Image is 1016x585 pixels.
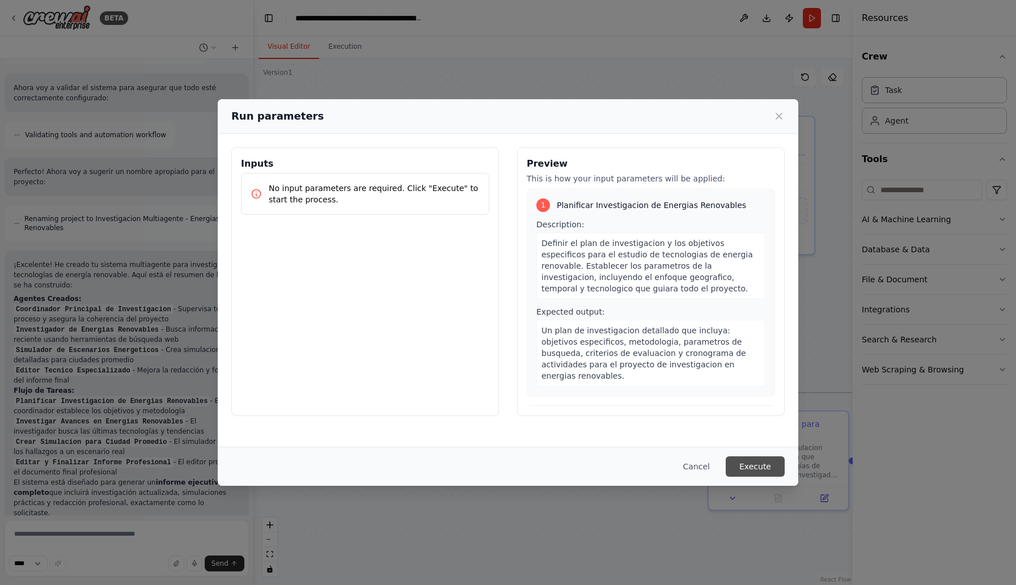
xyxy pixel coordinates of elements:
span: Expected output: [536,307,605,316]
div: 1 [536,198,550,212]
h3: Preview [527,157,775,171]
h3: Inputs [241,157,489,171]
span: Un plan de investigacion detallado que incluya: objetivos especificos, metodologia, parametros de... [541,326,746,380]
span: Description: [536,220,584,229]
p: This is how your input parameters will be applied: [527,173,775,184]
button: Execute [726,456,785,477]
button: Cancel [674,456,719,477]
span: Definir el plan de investigacion y los objetivos especificos para el estudio de tecnologias de en... [541,239,753,293]
span: Planificar Investigacion de Energias Renovables [557,200,746,211]
p: No input parameters are required. Click "Execute" to start the process. [269,183,480,205]
h2: Run parameters [231,108,324,124]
